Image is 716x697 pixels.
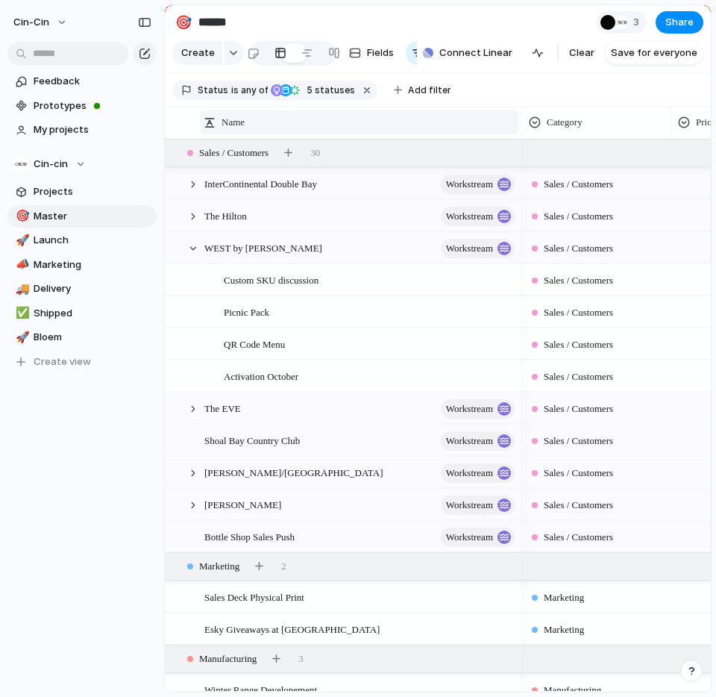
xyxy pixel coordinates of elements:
[544,177,613,192] span: Sales / Customers
[204,463,383,481] span: [PERSON_NAME]/[GEOGRAPHIC_DATA]
[563,41,600,65] button: Clear
[446,431,493,451] span: workstream
[441,463,515,483] button: workstream
[16,256,26,273] div: 📣
[13,233,28,248] button: 🚀
[7,205,157,228] a: 🎯Master
[441,399,515,419] button: workstream
[204,496,281,513] span: [PERSON_NAME]
[406,41,459,65] button: Filter
[34,257,151,272] span: Marketing
[446,206,493,227] span: workstream
[7,278,157,300] a: 🚚Delivery
[224,271,318,288] span: Custom SKU discussion
[204,431,300,448] span: Shoal Bay Country Club
[13,281,28,296] button: 🚚
[441,207,515,226] button: workstream
[34,74,151,89] span: Feedback
[16,304,26,322] div: ✅
[633,15,644,30] span: 3
[544,622,584,637] span: Marketing
[269,82,358,99] button: 5 statuses
[7,153,157,175] button: Cin-cin
[7,229,157,251] a: 🚀Launch
[204,239,322,256] span: WEST by [PERSON_NAME]
[7,95,157,117] a: Prototypes
[446,398,493,419] span: workstream
[439,46,512,60] span: Connect Linear
[13,209,28,224] button: 🎯
[172,10,195,34] button: 🎯
[547,115,582,130] span: Category
[228,82,271,99] button: isany of
[222,115,245,130] span: Name
[611,46,697,60] span: Save for everyone
[665,15,694,30] span: Share
[343,41,400,65] button: Fields
[544,498,613,513] span: Sales / Customers
[656,11,703,34] button: Share
[198,84,228,97] span: Status
[204,588,304,605] span: Sales Deck Physical Print
[544,273,613,288] span: Sales / Customers
[224,303,269,320] span: Picnic Pack
[385,80,460,101] button: Add filter
[544,305,613,320] span: Sales / Customers
[16,329,26,346] div: 🚀
[544,241,613,256] span: Sales / Customers
[7,302,157,325] a: ✅Shipped
[7,254,157,276] a: 📣Marketing
[544,466,613,481] span: Sales / Customers
[13,257,28,272] button: 📣
[281,559,286,574] span: 2
[34,184,151,199] span: Projects
[7,181,157,203] a: Projects
[175,12,192,32] div: 🎯
[13,330,28,345] button: 🚀
[302,84,355,97] span: statuses
[446,174,493,195] span: workstream
[441,496,515,515] button: workstream
[446,238,493,259] span: workstream
[7,119,157,141] a: My projects
[544,401,613,416] span: Sales / Customers
[605,41,703,65] button: Save for everyone
[7,351,157,373] button: Create view
[446,495,493,516] span: workstream
[446,463,493,484] span: workstream
[7,10,75,34] button: cin-cin
[231,84,239,97] span: is
[239,84,268,97] span: any of
[34,122,151,137] span: My projects
[34,209,151,224] span: Master
[204,620,380,637] span: Esky Giveaways at [GEOGRAPHIC_DATA]
[7,70,157,93] a: Feedback
[34,281,151,296] span: Delivery
[16,207,26,225] div: 🎯
[13,15,49,30] span: cin-cin
[204,175,317,192] span: InterContinental Double Bay
[310,146,320,160] span: 30
[441,239,515,258] button: workstream
[199,559,239,574] span: Marketing
[34,306,151,321] span: Shipped
[446,527,493,548] span: workstream
[204,528,295,545] span: Bottle Shop Sales Push
[367,46,394,60] span: Fields
[441,175,515,194] button: workstream
[441,431,515,451] button: workstream
[204,207,247,224] span: The Hilton
[569,46,594,60] span: Clear
[544,530,613,545] span: Sales / Customers
[7,326,157,348] a: 🚀Bloem
[408,84,451,97] span: Add filter
[16,281,26,298] div: 🚚
[199,146,268,160] span: Sales / Customers
[298,651,304,666] span: 3
[224,367,298,384] span: Activation October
